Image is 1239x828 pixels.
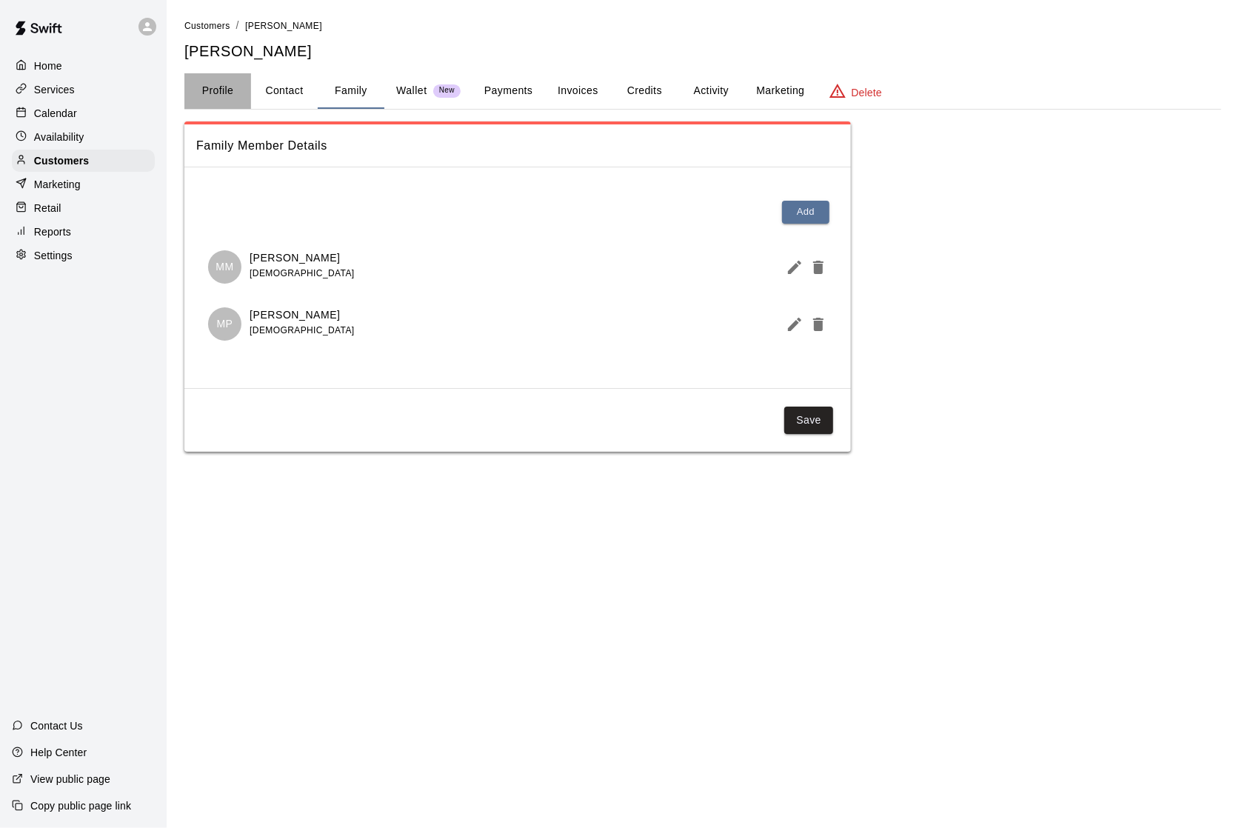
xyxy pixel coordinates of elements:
p: Retail [34,201,61,216]
button: Activity [678,73,744,109]
p: Copy public page link [30,798,131,813]
span: Customers [184,21,230,31]
button: Save [784,407,833,434]
a: Customers [12,150,155,172]
button: Delete [804,253,827,282]
div: Mason Piper [208,307,241,341]
button: Edit Member [780,253,804,282]
button: Family [318,73,384,109]
p: Settings [34,248,73,263]
p: Services [34,82,75,97]
button: Credits [611,73,678,109]
a: Settings [12,244,155,267]
p: [PERSON_NAME] [250,307,354,323]
p: [PERSON_NAME] [250,250,354,266]
p: MP [216,316,233,332]
p: Availability [34,130,84,144]
button: Add [782,201,829,224]
p: Home [34,59,62,73]
a: Reports [12,221,155,243]
span: [DEMOGRAPHIC_DATA] [250,325,354,335]
button: Delete [804,310,827,339]
button: Profile [184,73,251,109]
a: Services [12,79,155,101]
span: New [433,86,461,96]
li: / [236,18,239,33]
nav: breadcrumb [184,18,1221,34]
p: Wallet [396,83,427,99]
a: Home [12,55,155,77]
span: [PERSON_NAME] [245,21,322,31]
a: Calendar [12,102,155,124]
h5: [PERSON_NAME] [184,41,1221,61]
a: Marketing [12,173,155,196]
span: Family Member Details [196,136,839,156]
div: basic tabs example [184,73,1221,109]
a: Availability [12,126,155,148]
a: Customers [184,19,230,31]
p: Delete [852,85,882,100]
span: [DEMOGRAPHIC_DATA] [250,268,354,278]
button: Edit Member [780,310,804,339]
button: Invoices [544,73,611,109]
p: Help Center [30,745,87,760]
a: Retail [12,197,155,219]
button: Payments [472,73,544,109]
p: MM [216,259,233,275]
p: View public page [30,772,110,787]
button: Marketing [744,73,816,109]
p: Calendar [34,106,77,121]
button: Contact [251,73,318,109]
p: Contact Us [30,718,83,733]
p: Customers [34,153,89,168]
p: Marketing [34,177,81,192]
p: Reports [34,224,71,239]
div: Malachi Muniz [208,250,241,284]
